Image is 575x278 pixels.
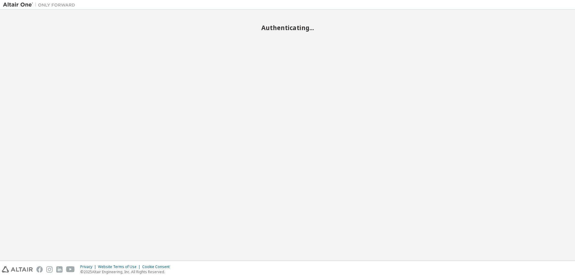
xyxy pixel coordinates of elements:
[3,24,572,32] h2: Authenticating...
[66,266,75,273] img: youtube.svg
[98,264,142,269] div: Website Terms of Use
[80,264,98,269] div: Privacy
[56,266,63,273] img: linkedin.svg
[3,2,78,8] img: Altair One
[80,269,173,274] p: © 2025 Altair Engineering, Inc. All Rights Reserved.
[36,266,43,273] img: facebook.svg
[142,264,173,269] div: Cookie Consent
[46,266,53,273] img: instagram.svg
[2,266,33,273] img: altair_logo.svg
